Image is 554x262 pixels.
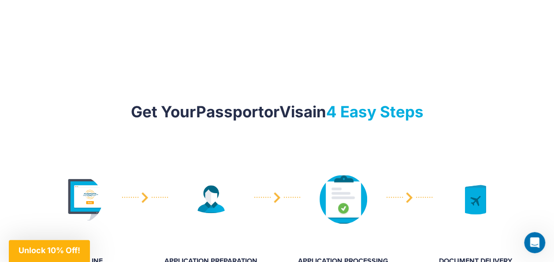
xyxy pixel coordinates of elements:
[19,102,535,121] h2: Get Your or in
[9,240,90,262] div: Unlock 10% Off!
[187,185,235,213] img: image description
[279,102,312,121] strong: Visa
[19,246,80,255] span: Unlock 10% Off!
[320,175,367,224] img: image description
[55,176,103,223] img: image description
[524,232,545,253] iframe: Intercom live chat
[326,102,424,121] mark: 4 Easy Steps
[196,102,264,121] strong: Passport
[452,184,499,214] img: image description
